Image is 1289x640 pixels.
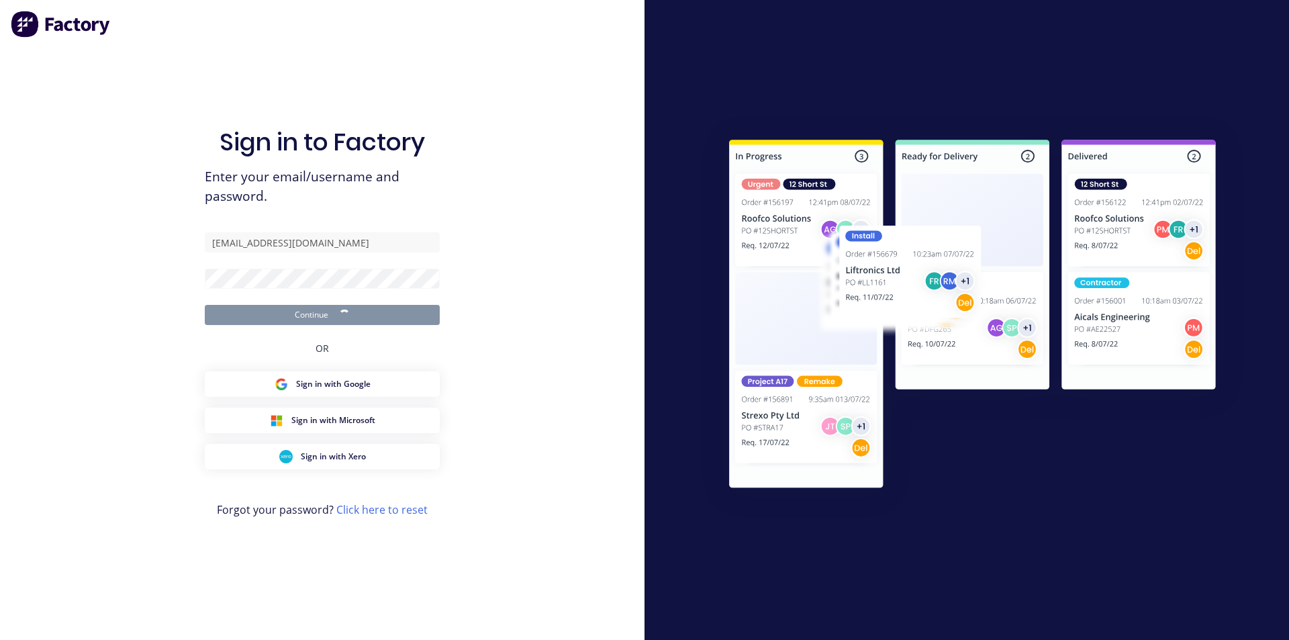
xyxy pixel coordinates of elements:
div: OR [316,325,329,371]
input: Email/Username [205,232,440,253]
span: Sign in with Microsoft [291,414,375,426]
span: Forgot your password? [217,502,428,518]
span: Enter your email/username and password. [205,167,440,206]
button: Google Sign inSign in with Google [205,371,440,397]
img: Xero Sign in [279,450,293,463]
button: Microsoft Sign inSign in with Microsoft [205,408,440,433]
span: Sign in with Google [296,378,371,390]
img: Sign in [700,113,1245,520]
img: Factory [11,11,111,38]
img: Google Sign in [275,377,288,391]
img: Microsoft Sign in [270,414,283,427]
button: Xero Sign inSign in with Xero [205,444,440,469]
a: Click here to reset [336,502,428,517]
h1: Sign in to Factory [220,128,425,156]
button: Continue [205,305,440,325]
span: Sign in with Xero [301,451,366,463]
